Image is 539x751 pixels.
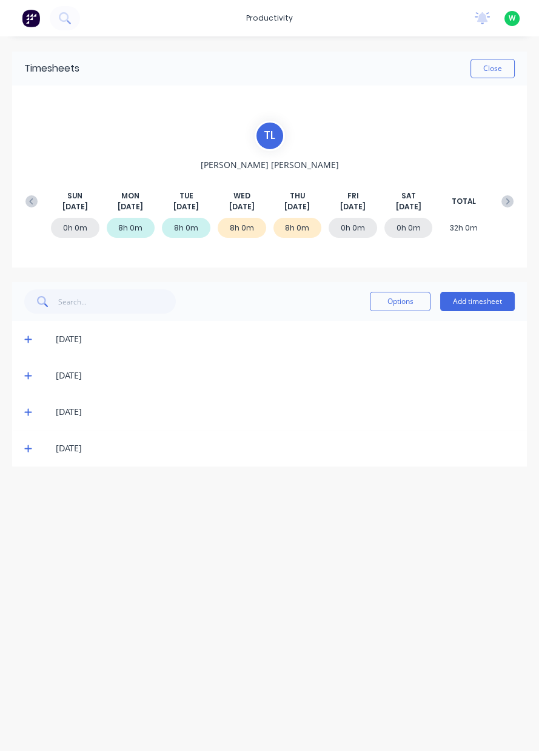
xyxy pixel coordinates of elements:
[384,218,433,238] div: 0h 0m
[440,218,488,238] div: 32h 0m
[255,121,285,151] div: T L
[470,59,515,78] button: Close
[218,218,266,238] div: 8h 0m
[56,332,515,346] div: [DATE]
[179,190,193,201] span: TUE
[509,13,515,24] span: W
[229,201,255,212] span: [DATE]
[396,201,421,212] span: [DATE]
[290,190,305,201] span: THU
[107,218,155,238] div: 8h 0m
[56,442,515,455] div: [DATE]
[284,201,310,212] span: [DATE]
[233,190,250,201] span: WED
[273,218,322,238] div: 8h 0m
[370,292,430,311] button: Options
[240,9,299,27] div: productivity
[56,405,515,419] div: [DATE]
[118,201,143,212] span: [DATE]
[201,158,339,171] span: [PERSON_NAME] [PERSON_NAME]
[347,190,358,201] span: FRI
[162,218,210,238] div: 8h 0m
[452,196,476,207] span: TOTAL
[62,201,88,212] span: [DATE]
[329,218,377,238] div: 0h 0m
[173,201,199,212] span: [DATE]
[440,292,515,311] button: Add timesheet
[51,218,99,238] div: 0h 0m
[340,201,366,212] span: [DATE]
[56,369,515,382] div: [DATE]
[401,190,416,201] span: SAT
[58,289,176,314] input: Search...
[121,190,139,201] span: MON
[67,190,82,201] span: SUN
[22,9,40,27] img: Factory
[24,61,79,76] div: Timesheets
